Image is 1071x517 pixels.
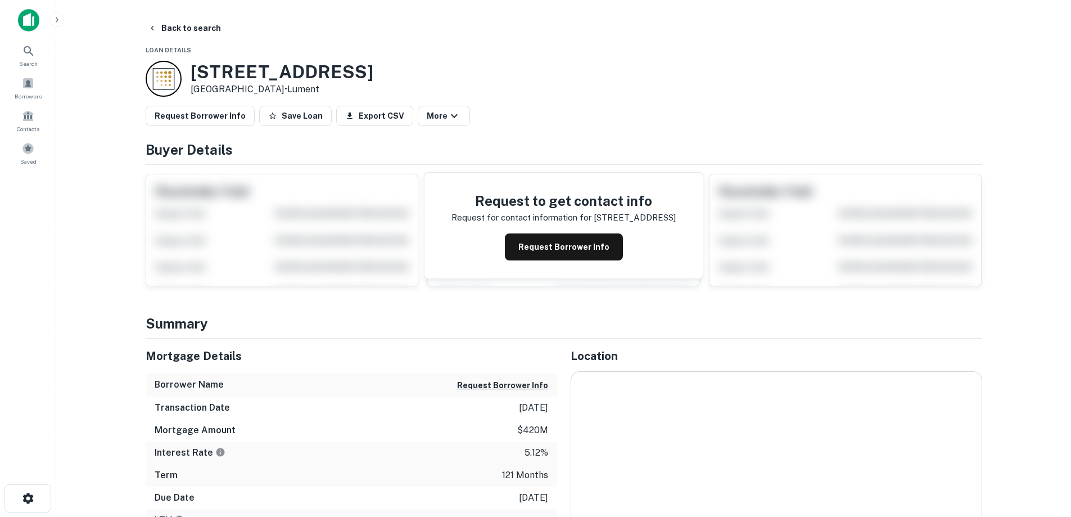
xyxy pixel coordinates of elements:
h3: [STREET_ADDRESS] [191,61,373,83]
h4: Buyer Details [146,140,982,160]
button: More [418,106,470,126]
span: Saved [20,157,37,166]
h6: Interest Rate [155,446,225,460]
p: [STREET_ADDRESS] [594,211,676,224]
p: [DATE] [519,401,548,415]
iframe: Chat Widget [1015,427,1071,481]
a: Contacts [3,105,53,136]
button: Request Borrower Info [146,106,255,126]
p: 5.12% [525,446,548,460]
h5: Location [571,348,982,365]
button: Back to search [143,18,225,38]
button: Export CSV [336,106,413,126]
a: Lument [287,84,319,95]
p: Request for contact information for [451,211,591,224]
h6: Due Date [155,491,195,505]
img: capitalize-icon.png [18,9,39,32]
span: Contacts [17,124,39,133]
p: 121 months [502,469,548,482]
h6: Term [155,469,178,482]
p: $420m [517,424,548,437]
span: Loan Details [146,47,191,53]
h4: Summary [146,313,982,334]
button: Request Borrower Info [505,233,623,260]
a: Borrowers [3,73,53,103]
h4: Request to get contact info [451,191,676,211]
a: Saved [3,138,53,168]
button: Request Borrower Info [457,379,548,392]
p: [DATE] [519,491,548,505]
h5: Mortgage Details [146,348,557,365]
h6: Mortgage Amount [155,424,236,437]
h6: Transaction Date [155,401,230,415]
span: Borrowers [15,92,42,101]
button: Save Loan [259,106,332,126]
span: Search [19,59,38,68]
svg: The interest rates displayed on the website are for informational purposes only and may be report... [215,447,225,457]
h6: Borrower Name [155,378,224,392]
a: Search [3,40,53,70]
p: [GEOGRAPHIC_DATA] • [191,83,373,96]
